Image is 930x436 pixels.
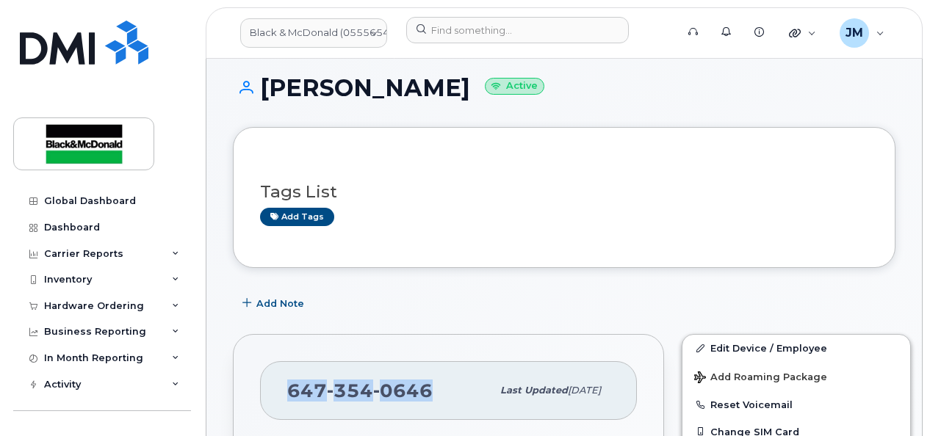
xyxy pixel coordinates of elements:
small: Active [485,78,544,95]
button: Reset Voicemail [682,391,910,418]
div: Jennifer Murphy [829,18,895,48]
button: Add Roaming Package [682,361,910,391]
span: 0646 [373,379,433,402]
a: Black & McDonald (0555654315) [240,18,387,48]
h1: [PERSON_NAME] [233,75,895,101]
span: JM [846,24,863,42]
span: 647 [287,379,433,402]
span: Add Roaming Package [694,371,827,385]
div: Quicklinks [779,18,826,48]
button: Add Note [233,290,317,316]
a: Add tags [260,208,334,226]
a: Edit Device / Employee [682,335,910,361]
h3: Tags List [260,183,868,201]
input: Find something... [406,17,629,43]
span: Last updated [500,385,568,396]
span: 354 [327,379,373,402]
span: [DATE] [568,385,601,396]
span: Add Note [256,297,304,310]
